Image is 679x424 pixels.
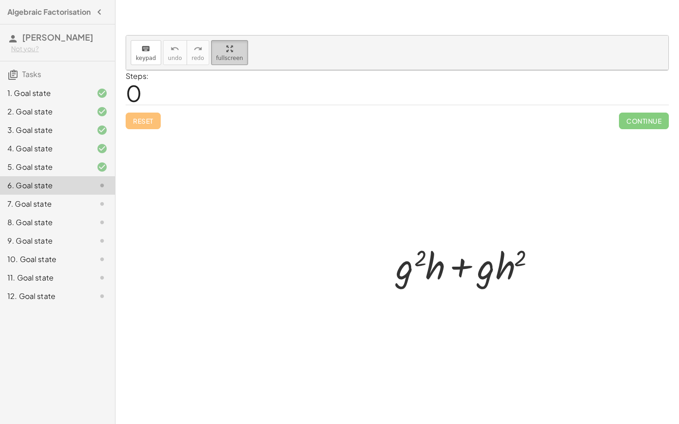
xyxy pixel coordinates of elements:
i: Task finished and correct. [97,88,108,99]
span: Tasks [22,69,41,79]
span: 0 [126,79,142,107]
span: fullscreen [216,55,243,61]
div: 5. Goal state [7,161,82,173]
i: redo [194,43,202,54]
i: Task not started. [97,217,108,228]
span: undo [168,55,182,61]
i: Task not started. [97,235,108,246]
i: Task not started. [97,180,108,191]
label: Steps: [126,71,149,81]
span: [PERSON_NAME] [22,32,93,42]
i: keyboard [141,43,150,54]
span: keypad [136,55,156,61]
i: Task not started. [97,198,108,209]
div: 2. Goal state [7,106,82,117]
i: Task finished and correct. [97,143,108,154]
i: Task not started. [97,254,108,265]
div: 11. Goal state [7,272,82,283]
i: Task not started. [97,291,108,302]
i: Task finished and correct. [97,125,108,136]
button: undoundo [163,40,187,65]
div: 9. Goal state [7,235,82,246]
i: Task not started. [97,272,108,283]
div: Not you? [11,44,108,54]
i: undo [170,43,179,54]
div: 4. Goal state [7,143,82,154]
div: 12. Goal state [7,291,82,302]
button: redoredo [187,40,209,65]
button: keyboardkeypad [131,40,161,65]
h4: Algebraic Factorisation [7,6,91,18]
i: Task finished and correct. [97,106,108,117]
div: 6. Goal state [7,180,82,191]
div: 10. Goal state [7,254,82,265]
div: 1. Goal state [7,88,82,99]
div: 3. Goal state [7,125,82,136]
button: fullscreen [211,40,248,65]
div: 8. Goal state [7,217,82,228]
span: redo [192,55,204,61]
i: Task finished and correct. [97,161,108,173]
div: 7. Goal state [7,198,82,209]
